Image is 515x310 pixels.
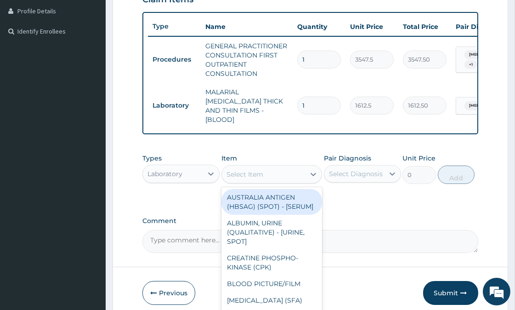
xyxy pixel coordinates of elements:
[201,83,293,129] td: MALARIAL [MEDICAL_DATA] THICK AND THIN FILMS - [BLOOD]
[464,60,477,69] span: + 1
[324,154,371,163] label: Pair Diagnosis
[329,169,383,178] div: Select Diagnosis
[48,52,154,63] div: Chat with us now
[221,250,322,276] div: CREATINE PHOSPHO-KINASE (CPK)
[221,292,322,309] div: [MEDICAL_DATA] (SFA)
[221,276,322,292] div: BLOOD PICTURE/FILM
[423,281,478,305] button: Submit
[221,154,237,163] label: Item
[221,189,322,215] div: AUSTRALIA ANTIGEN (HBSAG) (SPOT) - [SERUM]
[464,50,508,59] span: [MEDICAL_DATA]
[201,37,293,83] td: GENERAL PRACTITIONER CONSULTATION FIRST OUTPATIENT CONSULTATION
[345,17,398,36] th: Unit Price
[142,217,478,225] label: Comment
[142,155,162,162] label: Types
[398,17,451,36] th: Total Price
[148,51,201,68] td: Procedures
[201,17,293,36] th: Name
[464,101,508,110] span: [MEDICAL_DATA]
[53,95,127,188] span: We're online!
[402,154,436,163] label: Unit Price
[17,46,37,69] img: d_794563401_company_1708531726252_794563401
[5,210,175,242] textarea: Type your message and hit 'Enter'
[226,170,263,179] div: Select Item
[221,215,322,250] div: ALBUMIN, URINE (QUALITATIVE) - [URINE, SPOT]
[151,5,173,27] div: Minimize live chat window
[142,281,195,305] button: Previous
[438,166,475,184] button: Add
[148,18,201,35] th: Type
[293,17,345,36] th: Quantity
[148,97,201,114] td: Laboratory
[147,169,182,178] div: Laboratory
